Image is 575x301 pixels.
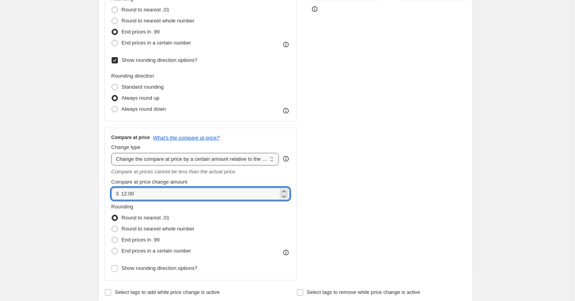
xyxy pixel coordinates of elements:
span: Compare at price change amount [111,179,187,185]
span: Always round up [121,95,159,101]
h3: Compare at price [111,134,150,141]
i: Compare at prices cannot be less than the actual price. [111,169,237,175]
span: Rounding [111,204,133,210]
span: End prices in a certain number [121,248,191,254]
span: Show rounding direction options? [121,265,197,271]
span: Round to nearest .01 [121,215,169,221]
span: Round to nearest whole number [121,18,194,24]
span: End prices in .99 [121,29,160,35]
span: Show rounding direction options? [121,57,197,63]
button: What's the compare at price? [153,135,220,141]
span: Round to nearest whole number [121,226,194,232]
span: End prices in a certain number [121,40,191,46]
span: $ [116,191,119,197]
span: End prices in .99 [121,237,160,243]
span: Change type [111,144,140,150]
span: Rounding direction [111,73,154,79]
span: Select tags to remove while price change is active [307,289,420,295]
span: Select tags to add while price change is active [115,289,220,295]
span: Standard rounding [121,84,164,90]
span: Round to nearest .01 [121,7,169,13]
span: Always round down [121,106,166,112]
div: help [282,155,290,163]
input: 12.00 [121,188,278,200]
